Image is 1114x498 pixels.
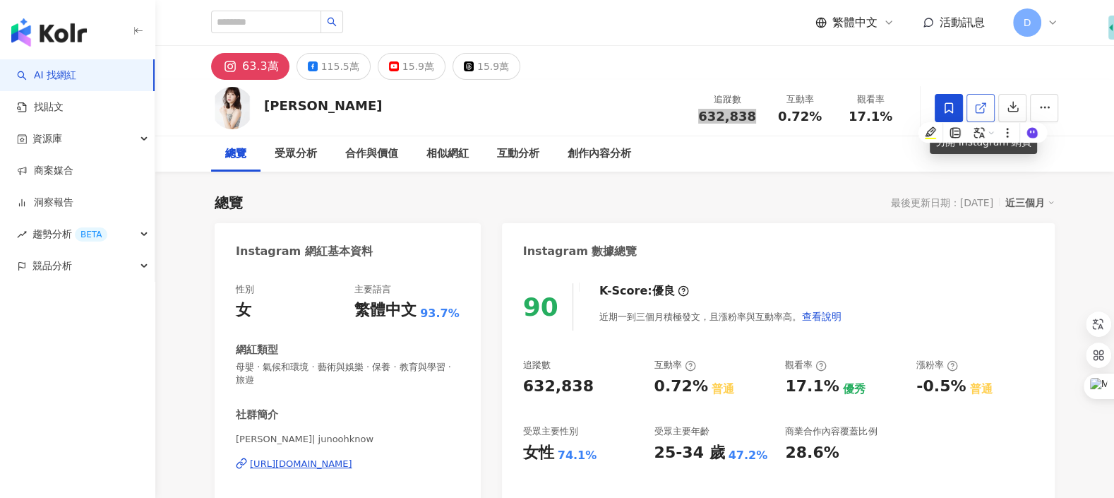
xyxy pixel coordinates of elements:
span: 查看說明 [802,311,842,322]
div: 主要語言 [354,283,391,296]
div: 0.72% [654,376,707,398]
div: 創作內容分析 [568,146,631,162]
div: -0.5% [916,376,966,398]
div: 女 [236,300,251,321]
span: 資源庫 [32,123,62,155]
div: 近三個月 [1005,194,1055,212]
div: 性別 [236,283,254,296]
div: 合作與價值 [345,146,398,162]
span: 93.7% [420,306,460,321]
div: 觀看率 [785,359,827,372]
span: search [327,17,337,27]
a: 洞察報告 [17,196,73,210]
span: 632,838 [698,109,756,124]
button: 查看說明 [801,302,842,331]
div: 最後更新日期：[DATE] [891,197,993,208]
div: 近期一到三個月積極發文，且漲粉率與互動率高。 [599,302,842,331]
div: 商業合作內容覆蓋比例 [785,425,877,438]
span: rise [17,230,27,239]
div: 互動率 [773,93,827,107]
img: KOL Avatar [211,87,253,129]
div: BETA [75,227,107,242]
div: 74.1% [558,448,597,463]
div: 25-34 歲 [654,442,724,464]
div: 115.5萬 [321,57,359,76]
div: 社群簡介 [236,408,278,422]
div: 總覽 [225,146,246,162]
div: 優良 [652,283,675,299]
button: 63.3萬 [211,53,289,80]
span: 趨勢分析 [32,218,107,250]
span: [PERSON_NAME]| junoohknow [236,433,460,446]
div: 17.1% [785,376,839,398]
img: logo [11,18,87,47]
div: 追蹤數 [523,359,551,372]
div: 相似網紅 [426,146,469,162]
div: Instagram 網紅基本資料 [236,244,373,259]
div: 632,838 [523,376,594,398]
div: Instagram 數據總覽 [523,244,637,259]
div: 互動分析 [497,146,539,162]
div: 普通 [969,381,992,397]
span: 母嬰 · 氣候和環境 · 藝術與娛樂 · 保養 · 教育與學習 · 旅遊 [236,361,460,386]
div: 90 [523,292,558,321]
div: 普通 [712,381,734,397]
div: 繁體中文 [354,300,417,321]
div: 觀看率 [844,93,897,107]
div: 63.3萬 [242,57,279,76]
span: 0.72% [778,109,822,124]
div: [PERSON_NAME] [264,97,382,114]
button: 115.5萬 [297,53,371,80]
div: 女性 [523,442,554,464]
a: searchAI 找網紅 [17,69,76,83]
a: 商案媒合 [17,164,73,178]
span: 17.1% [849,109,892,124]
span: 活動訊息 [940,16,985,29]
div: 互動率 [654,359,695,372]
div: 優秀 [843,381,866,397]
div: 總覽 [215,193,243,213]
span: D [1024,15,1031,30]
span: 繁體中文 [832,15,878,30]
div: 15.9萬 [477,57,509,76]
div: 受眾主要性別 [523,425,578,438]
div: 網紅類型 [236,343,278,357]
div: 28.6% [785,442,839,464]
div: 47.2% [729,448,768,463]
div: 15.9萬 [402,57,434,76]
a: 找貼文 [17,100,64,114]
button: 15.9萬 [378,53,445,80]
div: K-Score : [599,283,689,299]
div: 追蹤數 [698,93,756,107]
div: 漲粉率 [916,359,958,372]
button: 15.9萬 [453,53,520,80]
div: [URL][DOMAIN_NAME] [250,458,352,470]
a: [URL][DOMAIN_NAME] [236,458,460,470]
div: 受眾分析 [275,146,317,162]
div: 受眾主要年齡 [654,425,709,438]
span: 競品分析 [32,250,72,282]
